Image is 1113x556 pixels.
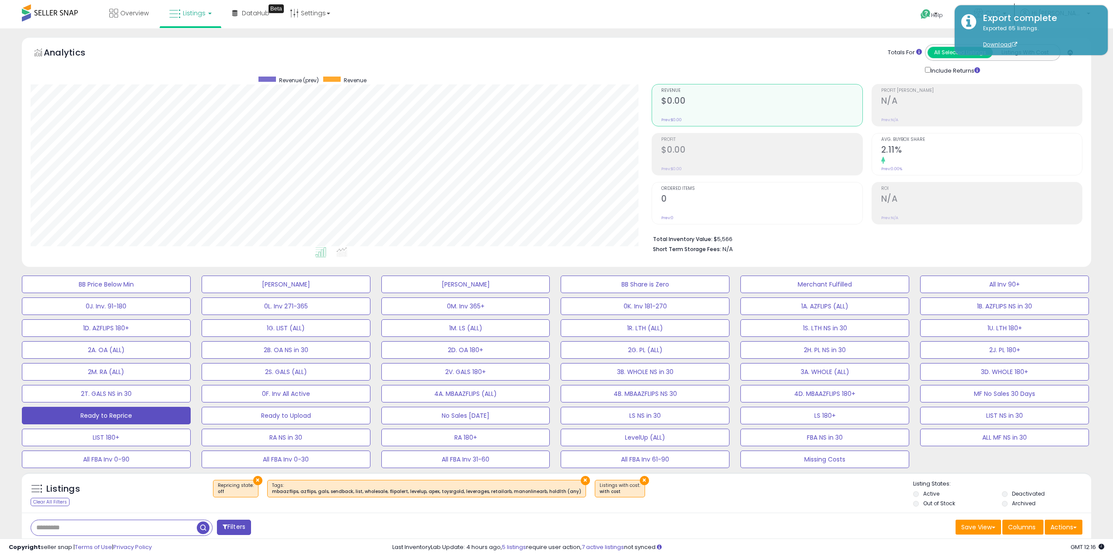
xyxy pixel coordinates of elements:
[600,482,640,495] span: Listings with cost :
[22,363,191,381] button: 2M. RA (ALL)
[269,4,284,13] div: Tooltip anchor
[918,65,991,75] div: Include Returns
[22,341,191,359] button: 2A. OA (ALL)
[218,489,254,495] div: off
[920,429,1089,446] button: ALL MF NS in 30
[923,490,939,497] label: Active
[561,363,729,381] button: 3B. WHOLE NS in 30
[381,429,550,446] button: RA 180+
[202,451,370,468] button: All FBA Inv 0-30
[31,498,70,506] div: Clear All Filters
[640,476,649,485] button: ×
[381,297,550,315] button: 0M. Inv 365+
[22,276,191,293] button: BB Price Below Min
[22,297,191,315] button: 0J. Inv. 91-180
[920,363,1089,381] button: 3D. WHOLE 180+
[914,2,960,28] a: Help
[740,363,909,381] button: 3A. WHOLE (ALL)
[344,77,366,84] span: Revenue
[881,186,1082,191] span: ROI
[22,385,191,402] button: 2T. GALS NS in 30
[561,319,729,337] button: 1R. LTH (ALL)
[381,341,550,359] button: 2D. OA 180+
[381,385,550,402] button: 4A. MBAAZFLIPS (ALL)
[279,77,319,84] span: Revenue (prev)
[920,9,931,20] i: Get Help
[202,319,370,337] button: 1G. LIST (ALL)
[381,319,550,337] button: 1M. LS (ALL)
[202,297,370,315] button: 0L. Inv 271-365
[653,235,712,243] b: Total Inventory Value:
[1012,490,1045,497] label: Deactivated
[9,543,41,551] strong: Copyright
[561,407,729,424] button: LS NS in 30
[1008,523,1036,532] span: Columns
[381,407,550,424] button: No Sales [DATE]
[977,24,1101,49] div: Exported 65 listings.
[740,385,909,402] button: 4D. MBAAZFLIPS 180+
[977,12,1101,24] div: Export complete
[381,451,550,468] button: All FBA Inv 31-60
[881,145,1082,157] h2: 2.11%
[722,245,733,253] span: N/A
[381,363,550,381] button: 2V. GALS 180+
[46,483,80,495] h5: Listings
[740,276,909,293] button: Merchant Fulfilled
[22,407,191,424] button: Ready to Reprice
[661,96,862,108] h2: $0.00
[392,543,1104,552] div: Last InventoryLab Update: 4 hours ago, require user action, not synced.
[218,482,254,495] span: Repricing state :
[956,520,1001,535] button: Save View
[202,385,370,402] button: 0F. Inv All Active
[561,276,729,293] button: BB Share is Zero
[561,385,729,402] button: 4B. MBAAZFLIPS NS 30
[740,451,909,468] button: Missing Costs
[661,186,862,191] span: Ordered Items
[920,407,1089,424] button: LIST NS in 30
[120,9,149,17] span: Overview
[202,363,370,381] button: 2S. GALS (ALL)
[9,543,152,552] div: seller snap | |
[881,117,898,122] small: Prev: N/A
[920,297,1089,315] button: 1B. AZFLIPS NS in 30
[920,385,1089,402] button: MF No Sales 30 Days
[661,215,673,220] small: Prev: 0
[881,194,1082,206] h2: N/A
[202,341,370,359] button: 2B. OA NS in 30
[661,166,682,171] small: Prev: $0.00
[661,117,682,122] small: Prev: $0.00
[1045,520,1082,535] button: Actions
[272,489,581,495] div: mbaazflips, azflips, gals, sendback, list, wholesale, flipalert, levelup, apex, toysrgold, levera...
[381,276,550,293] button: [PERSON_NAME]
[202,276,370,293] button: [PERSON_NAME]
[653,233,1076,244] li: $5,566
[183,9,206,17] span: Listings
[920,341,1089,359] button: 2J. PL 180+
[582,543,624,551] a: 7 active listings
[661,194,862,206] h2: 0
[600,489,640,495] div: with cost
[561,297,729,315] button: 0K. Inv 181-270
[1012,500,1036,507] label: Archived
[561,341,729,359] button: 2G. PL (ALL)
[928,47,993,58] button: All Selected Listings
[75,543,112,551] a: Terms of Use
[881,166,902,171] small: Prev: 0.00%
[920,319,1089,337] button: 1U. LTH 180+
[740,341,909,359] button: 2H. PL NS in 30
[502,543,526,551] a: 5 listings
[661,88,862,93] span: Revenue
[881,137,1082,142] span: Avg. Buybox Share
[22,319,191,337] button: 1D. AZFLIPS 180+
[113,543,152,551] a: Privacy Policy
[740,429,909,446] button: FBA NS in 30
[913,480,1091,488] p: Listing States:
[581,476,590,485] button: ×
[740,407,909,424] button: LS 180+
[881,96,1082,108] h2: N/A
[22,451,191,468] button: All FBA Inv 0-90
[242,9,269,17] span: DataHub
[740,319,909,337] button: 1S. LTH NS in 30
[561,429,729,446] button: LevelUp (ALL)
[1002,520,1043,535] button: Columns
